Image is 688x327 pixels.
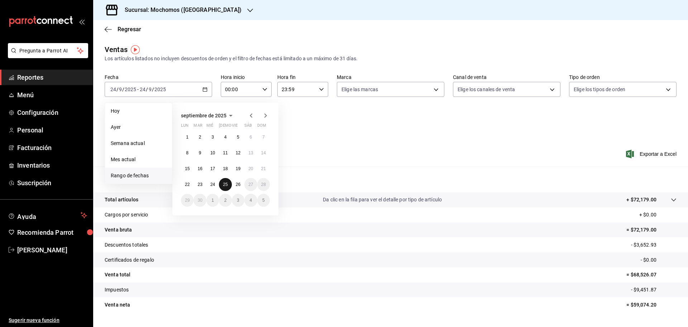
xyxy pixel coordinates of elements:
[131,45,140,54] button: Tooltip marker
[17,211,78,220] span: Ayuda
[139,87,146,92] input: --
[224,198,227,203] abbr: 2 de octubre de 2025
[148,87,152,92] input: --
[17,90,87,100] span: Menú
[110,87,116,92] input: --
[181,111,235,120] button: septiembre de 2025
[341,86,378,93] span: Elige las marcas
[206,146,219,159] button: 10 de septiembre de 2025
[17,73,87,82] span: Reportes
[262,198,265,203] abbr: 5 de octubre de 2025
[627,150,677,158] button: Exportar a Excel
[232,131,244,144] button: 5 de septiembre de 2025
[626,226,677,234] p: = $72,179.00
[105,26,141,33] button: Regresar
[119,87,122,92] input: --
[219,178,231,191] button: 25 de septiembre de 2025
[219,146,231,159] button: 11 de septiembre de 2025
[181,146,193,159] button: 8 de septiembre de 2025
[261,166,266,171] abbr: 21 de septiembre de 2025
[223,166,228,171] abbr: 18 de septiembre de 2025
[261,182,266,187] abbr: 28 de septiembre de 2025
[574,86,625,93] span: Elige los tipos de orden
[105,301,130,309] p: Venta neta
[237,135,239,140] abbr: 5 de septiembre de 2025
[323,196,442,204] p: Da clic en la fila para ver el detalle por tipo de artículo
[631,241,677,249] p: - $3,652.93
[236,166,240,171] abbr: 19 de septiembre de 2025
[137,87,139,92] span: -
[118,26,141,33] span: Regresar
[639,211,677,219] p: + $0.00
[221,75,272,80] label: Hora inicio
[219,162,231,175] button: 18 de septiembre de 2025
[244,194,257,207] button: 4 de octubre de 2025
[124,87,137,92] input: ----
[206,178,219,191] button: 24 de septiembre de 2025
[257,131,270,144] button: 7 de septiembre de 2025
[5,52,88,60] a: Pregunta a Parrot AI
[626,196,656,204] p: + $72,179.00
[111,172,166,179] span: Rango de fechas
[9,317,87,324] span: Sugerir nueva función
[626,271,677,279] p: = $68,526.07
[105,271,130,279] p: Venta total
[211,198,214,203] abbr: 1 de octubre de 2025
[210,166,215,171] abbr: 17 de septiembre de 2025
[249,198,252,203] abbr: 4 de octubre de 2025
[17,125,87,135] span: Personal
[262,135,265,140] abbr: 7 de septiembre de 2025
[249,135,252,140] abbr: 6 de septiembre de 2025
[641,256,677,264] p: - $0.00
[8,43,88,58] button: Pregunta a Parrot AI
[146,87,148,92] span: /
[206,162,219,175] button: 17 de septiembre de 2025
[244,131,257,144] button: 6 de septiembre de 2025
[105,75,212,80] label: Fecha
[105,211,148,219] p: Cargos por servicio
[122,87,124,92] span: /
[244,123,252,131] abbr: sábado
[210,182,215,187] abbr: 24 de septiembre de 2025
[111,123,166,131] span: Ayer
[237,198,239,203] abbr: 3 de octubre de 2025
[17,143,87,153] span: Facturación
[248,166,253,171] abbr: 20 de septiembre de 2025
[458,86,515,93] span: Elige los canales de venta
[193,194,206,207] button: 30 de septiembre de 2025
[185,166,190,171] abbr: 15 de septiembre de 2025
[232,162,244,175] button: 19 de septiembre de 2025
[631,286,677,294] p: - $9,451.87
[232,123,238,131] abbr: viernes
[181,162,193,175] button: 15 de septiembre de 2025
[337,75,444,80] label: Marca
[152,87,154,92] span: /
[248,182,253,187] abbr: 27 de septiembre de 2025
[223,182,228,187] abbr: 25 de septiembre de 2025
[197,182,202,187] abbr: 23 de septiembre de 2025
[199,135,201,140] abbr: 2 de septiembre de 2025
[105,196,138,204] p: Total artículos
[244,146,257,159] button: 13 de septiembre de 2025
[236,150,240,155] abbr: 12 de septiembre de 2025
[261,150,266,155] abbr: 14 de septiembre de 2025
[199,150,201,155] abbr: 9 de septiembre de 2025
[236,182,240,187] abbr: 26 de septiembre de 2025
[257,123,266,131] abbr: domingo
[224,135,227,140] abbr: 4 de septiembre de 2025
[193,131,206,144] button: 2 de septiembre de 2025
[105,55,677,62] div: Los artículos listados no incluyen descuentos de orden y el filtro de fechas está limitado a un m...
[105,286,129,294] p: Impuestos
[626,301,677,309] p: = $59,074.20
[105,44,128,55] div: Ventas
[197,198,202,203] abbr: 30 de septiembre de 2025
[79,19,85,24] button: open_drawer_menu
[232,146,244,159] button: 12 de septiembre de 2025
[197,166,202,171] abbr: 16 de septiembre de 2025
[154,87,166,92] input: ----
[105,256,154,264] p: Certificados de regalo
[206,123,213,131] abbr: miércoles
[257,146,270,159] button: 14 de septiembre de 2025
[185,182,190,187] abbr: 22 de septiembre de 2025
[219,194,231,207] button: 2 de octubre de 2025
